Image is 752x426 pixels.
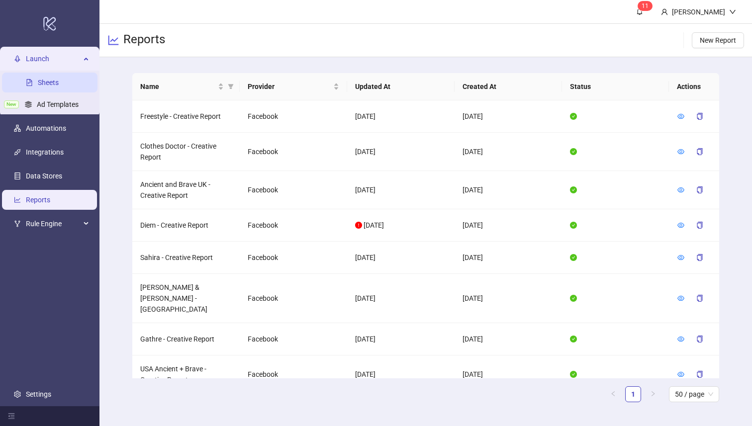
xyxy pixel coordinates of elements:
a: eye [677,148,684,156]
a: eye [677,221,684,229]
td: Freestyle - Creative Report [132,100,240,133]
span: line-chart [107,34,119,46]
td: Facebook [240,100,347,133]
span: copy [696,222,703,229]
button: New Report [692,32,744,48]
span: New Report [700,36,736,44]
button: copy [688,331,711,347]
span: Rule Engine [26,214,81,234]
span: eye [677,336,684,342]
td: [DATE] [455,209,562,242]
a: eye [677,335,684,343]
span: copy [696,295,703,302]
a: Integrations [26,149,64,157]
td: [DATE] [455,323,562,355]
span: check-circle [570,371,577,378]
span: eye [677,186,684,193]
td: Facebook [240,209,347,242]
button: right [645,386,661,402]
td: Clothes Doctor - Creative Report [132,133,240,171]
a: Data Stores [26,172,62,180]
td: [DATE] [455,100,562,133]
span: 50 / page [675,387,713,402]
a: eye [677,294,684,302]
button: copy [688,366,711,382]
span: copy [696,336,703,342]
span: menu-fold [8,413,15,420]
td: Facebook [240,242,347,274]
span: Name [140,81,216,92]
td: Facebook [240,274,347,323]
td: [PERSON_NAME] & [PERSON_NAME] - [GEOGRAPHIC_DATA] [132,274,240,323]
span: check-circle [570,148,577,155]
th: Name [132,73,240,100]
button: copy [688,290,711,306]
a: Ad Templates [37,101,79,109]
span: check-circle [570,186,577,193]
span: eye [677,222,684,229]
button: copy [688,182,711,198]
div: Page Size [669,386,719,402]
span: [DATE] [364,221,384,229]
td: Gathre - Creative Report [132,323,240,355]
a: eye [677,254,684,261]
span: check-circle [570,336,577,342]
div: [PERSON_NAME] [668,6,729,17]
button: copy [688,217,711,233]
span: fork [14,221,21,228]
li: 1 [625,386,641,402]
th: Provider [240,73,347,100]
td: [DATE] [347,355,455,394]
span: eye [677,371,684,378]
td: Facebook [240,133,347,171]
span: Provider [248,81,331,92]
span: user [661,8,668,15]
button: left [605,386,621,402]
span: exclamation-circle [355,222,362,229]
td: Ancient and Brave UK - Creative Report [132,171,240,209]
a: Automations [26,125,66,133]
span: 1 [645,2,649,9]
sup: 11 [638,1,653,11]
td: [DATE] [455,171,562,209]
li: Next Page [645,386,661,402]
span: copy [696,113,703,120]
td: [DATE] [347,100,455,133]
span: check-circle [570,222,577,229]
span: copy [696,371,703,378]
span: eye [677,295,684,302]
td: [DATE] [347,133,455,171]
td: [DATE] [347,274,455,323]
td: [DATE] [347,323,455,355]
td: [DATE] [347,171,455,209]
td: Sahira - Creative Report [132,242,240,274]
a: eye [677,112,684,120]
td: [DATE] [455,242,562,274]
span: Launch [26,49,81,69]
span: left [610,391,616,397]
th: Status [562,73,669,100]
a: eye [677,186,684,194]
a: Settings [26,390,51,398]
li: Previous Page [605,386,621,402]
td: [DATE] [347,242,455,274]
span: filter [226,79,236,94]
span: eye [677,113,684,120]
span: right [650,391,656,397]
td: Facebook [240,171,347,209]
button: copy [688,144,711,160]
th: Actions [669,73,719,100]
span: copy [696,254,703,261]
a: Reports [26,196,50,204]
span: eye [677,254,684,261]
td: Facebook [240,355,347,394]
span: check-circle [570,254,577,261]
button: copy [688,250,711,265]
th: Created At [455,73,562,100]
span: bell [636,8,643,15]
span: check-circle [570,295,577,302]
td: Diem - Creative Report [132,209,240,242]
span: 1 [642,2,645,9]
span: rocket [14,56,21,63]
h3: Reports [123,32,165,49]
